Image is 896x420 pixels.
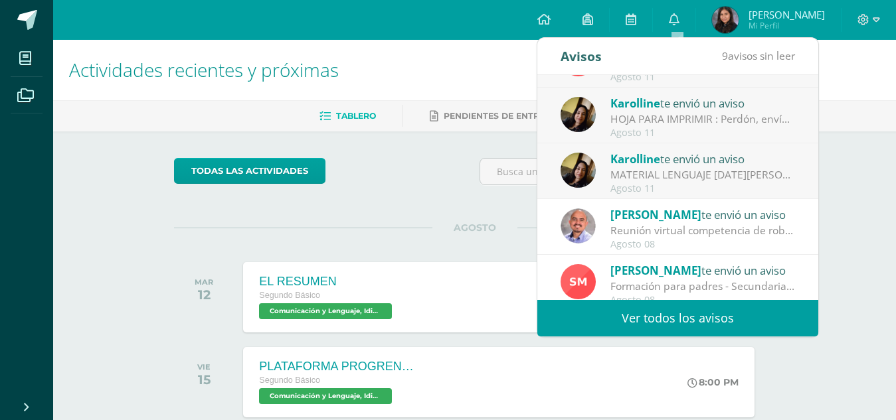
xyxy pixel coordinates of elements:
div: Agosto 08 [610,239,795,250]
div: Agosto 11 [610,127,795,139]
div: 8:00 PM [687,376,739,388]
span: Actividades recientes y próximas [69,57,339,82]
div: MATERIAL LENGUAJE MIÉRCOLES 13 DE AGOSTO : Buenas tardes estimados alumnos. Envío documento que d... [610,167,795,182]
span: Segundo Básico [259,376,320,385]
span: [PERSON_NAME] [610,207,701,222]
a: Pendientes de entrega [430,105,557,127]
div: Reunión virtual competencia de robótica en Cobán: Buen día saludos cordiales, el día de hoy a las... [610,223,795,238]
span: [PERSON_NAME] [749,8,825,21]
div: 15 [197,372,211,387]
img: a4c9654d905a1a01dc2161da199b9124.png [561,264,596,299]
a: Ver todos los avisos [537,300,818,336]
div: Agosto 11 [610,72,795,83]
div: EL RESUMEN [259,275,395,289]
span: AGOSTO [432,222,517,234]
div: Agosto 08 [610,295,795,306]
img: fb79f5a91a3aae58e4c0de196cfe63c7.png [561,153,596,188]
div: PLATAFORMA PROGRENTIS [259,360,418,374]
span: [PERSON_NAME] [610,263,701,278]
span: Comunicación y Lenguaje, Idioma Español 'C' [259,388,392,404]
span: Comunicación y Lenguaje, Idioma Español 'C' [259,303,392,319]
span: avisos sin leer [722,48,795,63]
div: MAR [195,277,213,287]
div: te envió un aviso [610,150,795,167]
div: te envió un aviso [610,261,795,279]
div: Agosto 11 [610,183,795,194]
div: HOJA PARA IMPRIMIR : Perdón, envío documento para impresión. Gracias. [610,111,795,127]
a: Tablero [319,105,376,127]
img: 61f1a7443a3064b542eeddb9620aa586.png [712,7,739,33]
div: Avisos [561,38,602,74]
span: Segundo Básico [259,291,320,300]
div: te envió un aviso [610,206,795,223]
div: Formación para padres - Secundaria: Estimada Familia Marista del Liceo Guatemala, saludos y bendi... [610,279,795,294]
div: 12 [195,287,213,303]
div: VIE [197,362,211,372]
img: fb79f5a91a3aae58e4c0de196cfe63c7.png [561,97,596,132]
span: Karolline [610,96,660,111]
a: todas las Actividades [174,158,325,184]
span: Mi Perfil [749,20,825,31]
span: Pendientes de entrega [444,111,557,121]
div: te envió un aviso [610,94,795,111]
span: Tablero [336,111,376,121]
input: Busca una actividad próxima aquí... [480,159,774,184]
span: 9 [722,48,728,63]
img: f4ddca51a09d81af1cee46ad6847c426.png [561,208,596,244]
span: Karolline [610,151,660,167]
